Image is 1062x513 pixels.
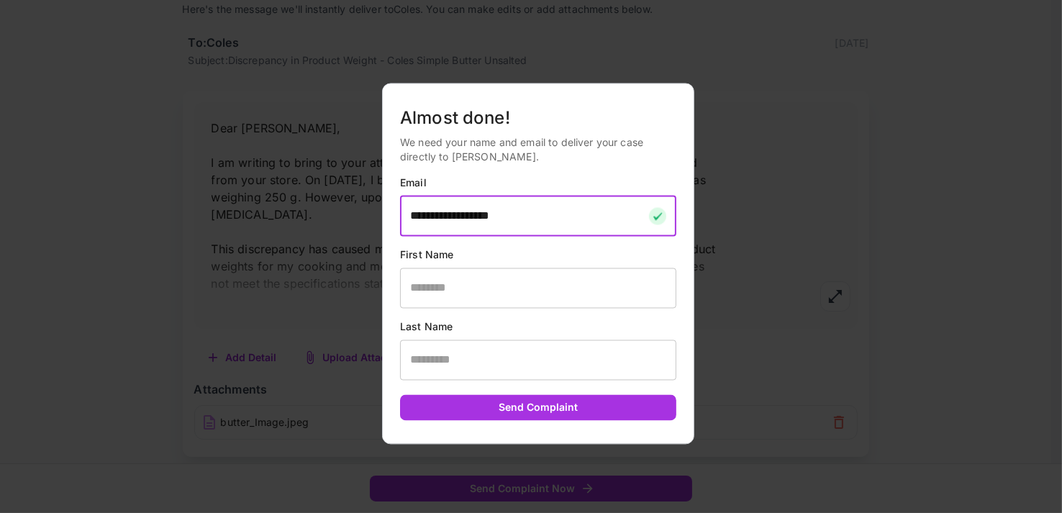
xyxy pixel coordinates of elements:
p: Last Name [400,319,676,334]
h5: Almost done! [400,106,676,130]
p: We need your name and email to deliver your case directly to [PERSON_NAME]. [400,135,676,164]
img: checkmark [649,207,666,224]
p: Email [400,176,676,190]
button: Send Complaint [400,394,676,421]
p: First Name [400,248,676,262]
